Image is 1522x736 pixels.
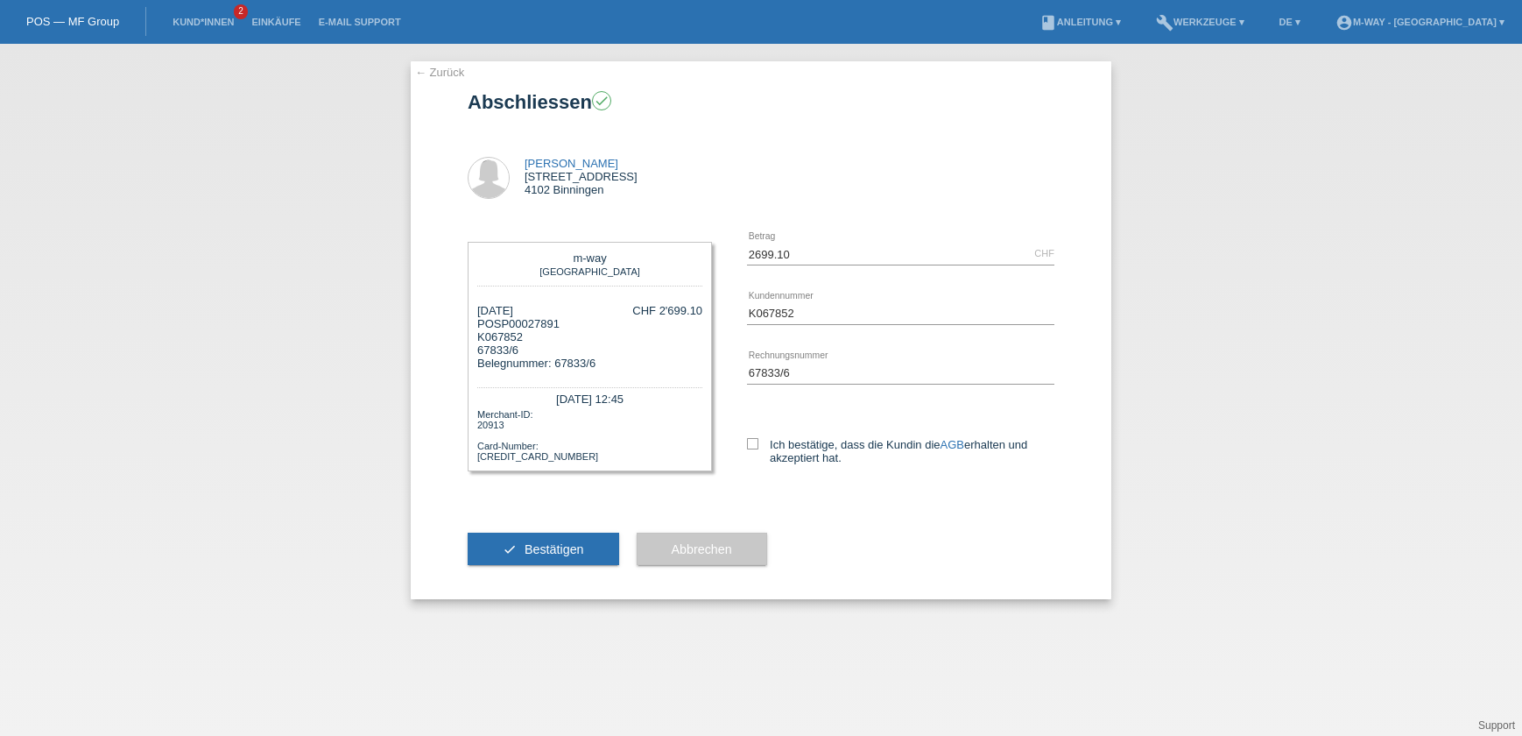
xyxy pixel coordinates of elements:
[477,304,595,370] div: [DATE] POSP00027891 Belegnummer: 67833/6
[26,15,119,28] a: POS — MF Group
[503,542,517,556] i: check
[1478,719,1515,732] a: Support
[747,438,1054,464] label: Ich bestätige, dass die Kundin die erhalten und akzeptiert hat.
[482,265,698,277] div: [GEOGRAPHIC_DATA]
[1039,14,1057,32] i: book
[632,304,702,317] div: CHF 2'699.10
[1271,17,1309,27] a: DE ▾
[468,533,619,566] button: check Bestätigen
[941,438,964,451] a: AGB
[477,387,702,407] div: [DATE] 12:45
[164,17,243,27] a: Kund*innen
[310,17,410,27] a: E-Mail Support
[594,93,610,109] i: check
[672,542,732,556] span: Abbrechen
[1335,14,1353,32] i: account_circle
[637,533,767,566] button: Abbrechen
[1156,14,1173,32] i: build
[525,542,584,556] span: Bestätigen
[468,91,1054,113] h1: Abschliessen
[477,343,518,357] span: 67833/6
[1031,17,1130,27] a: bookAnleitung ▾
[243,17,309,27] a: Einkäufe
[234,4,248,19] span: 2
[477,330,523,343] span: K067852
[1327,17,1513,27] a: account_circlem-way - [GEOGRAPHIC_DATA] ▾
[482,251,698,265] div: m-way
[415,66,464,79] a: ← Zurück
[525,157,638,196] div: [STREET_ADDRESS] 4102 Binningen
[477,407,702,462] div: Merchant-ID: 20913 Card-Number: [CREDIT_CARD_NUMBER]
[525,157,618,170] a: [PERSON_NAME]
[1034,248,1054,258] div: CHF
[1147,17,1253,27] a: buildWerkzeuge ▾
